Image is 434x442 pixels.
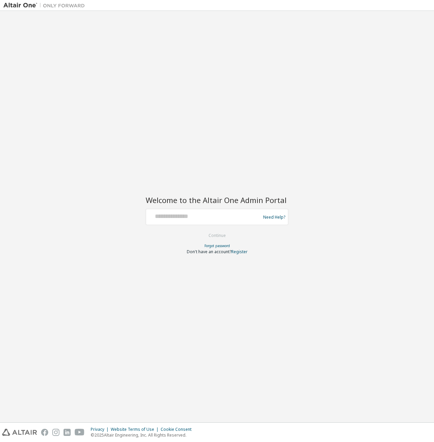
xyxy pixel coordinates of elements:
[187,249,231,255] span: Don't have an account?
[3,2,88,9] img: Altair One
[75,429,85,436] img: youtube.svg
[64,429,71,436] img: linkedin.svg
[146,195,288,205] h2: Welcome to the Altair One Admin Portal
[111,427,161,432] div: Website Terms of Use
[161,427,196,432] div: Cookie Consent
[2,429,37,436] img: altair_logo.svg
[204,243,230,248] a: Forgot password
[231,249,248,255] a: Register
[91,427,111,432] div: Privacy
[91,432,196,438] p: © 2025 Altair Engineering, Inc. All Rights Reserved.
[52,429,59,436] img: instagram.svg
[41,429,48,436] img: facebook.svg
